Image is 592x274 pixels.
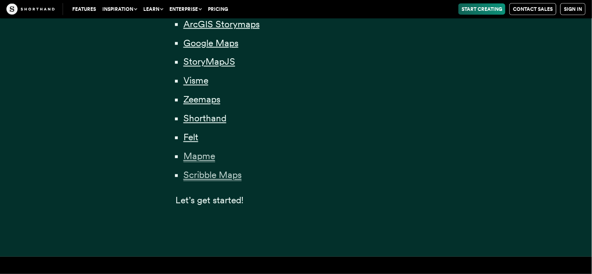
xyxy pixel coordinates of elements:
a: Shorthand [183,113,226,124]
a: Pricing [205,4,231,15]
a: ArcGIS Storymaps [183,18,260,30]
a: Start Creating [458,4,505,15]
a: Felt [183,132,198,143]
button: Inspiration [99,4,140,15]
a: Mapme [183,151,215,162]
a: Sign in [560,3,586,15]
a: Visme [183,75,208,86]
a: Contact Sales [509,3,556,15]
img: The Craft [6,4,55,15]
a: Google Maps [183,37,238,49]
button: Enterprise [166,4,205,15]
a: Scribble Maps [183,170,242,181]
a: StoryMapJS [183,56,235,67]
span: Let’s get started! [176,195,244,206]
button: Learn [140,4,166,15]
a: Zeemaps [183,94,220,105]
a: Features [69,4,99,15]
